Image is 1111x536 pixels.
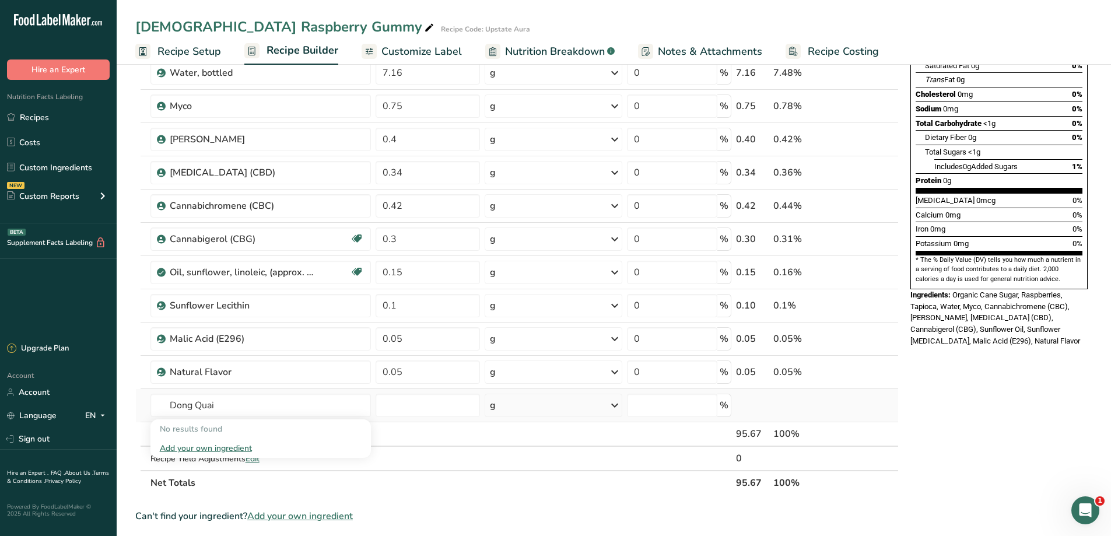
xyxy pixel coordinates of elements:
div: 0.05% [773,332,843,346]
div: 0.40 [736,132,769,146]
div: g [490,199,496,213]
div: 0.44% [773,199,843,213]
div: Custom Reports [7,190,79,202]
div: Sunflower Lecithin [170,299,316,313]
div: g [490,232,496,246]
a: Recipe Setup [135,38,221,65]
span: 0mcg [976,196,996,205]
a: Language [7,405,57,426]
div: 0.78% [773,99,843,113]
span: Potassium [916,239,952,248]
span: 0mg [958,90,973,99]
span: Cholesterol [916,90,956,99]
div: 0.42 [736,199,769,213]
span: Iron [916,225,928,233]
div: No results found [150,419,371,439]
span: 0mg [954,239,969,248]
div: 0.05 [736,365,769,379]
div: 0.75 [736,99,769,113]
input: Add Ingredient [150,394,371,417]
span: 0mg [945,211,961,219]
th: 95.67 [734,470,772,495]
span: Includes Added Sugars [934,162,1018,171]
div: [PERSON_NAME] [170,132,316,146]
section: * The % Daily Value (DV) tells you how much a nutrient in a serving of food contributes to a dail... [916,255,1082,284]
div: g [490,66,496,80]
div: [MEDICAL_DATA] (CBD) [170,166,316,180]
th: Net Totals [148,470,734,495]
div: g [490,132,496,146]
div: Natural Flavor [170,365,316,379]
span: 0% [1072,104,1082,113]
div: Upgrade Plan [7,343,69,355]
a: FAQ . [51,469,65,477]
div: g [490,99,496,113]
span: Notes & Attachments [658,44,762,59]
button: Hire an Expert [7,59,110,80]
span: <1g [983,119,996,128]
a: Recipe Builder [244,37,338,65]
div: Recipe Yield Adjustments [150,453,371,465]
div: 0 [736,451,769,465]
div: Cannabichromene (CBC) [170,199,316,213]
div: Add your own ingredient [160,442,362,454]
span: 0% [1072,90,1082,99]
span: [MEDICAL_DATA] [916,196,975,205]
a: Customize Label [362,38,462,65]
div: g [490,332,496,346]
span: Recipe Setup [157,44,221,59]
span: Total Carbohydrate [916,119,982,128]
span: 0g [943,176,951,185]
span: Ingredients: [910,290,951,299]
div: 0.16% [773,265,843,279]
span: Total Sugars [925,148,966,156]
div: Malic Acid (E296) [170,332,316,346]
a: Hire an Expert . [7,469,48,477]
span: 0g [956,75,965,84]
span: 0% [1073,225,1082,233]
div: Oil, sunflower, linoleic, (approx. 65%) [170,265,316,279]
span: Calcium [916,211,944,219]
div: 7.48% [773,66,843,80]
span: Recipe Costing [808,44,879,59]
div: 0.10 [736,299,769,313]
div: g [490,398,496,412]
div: 0.31% [773,232,843,246]
span: 0% [1072,133,1082,142]
iframe: Intercom live chat [1071,496,1099,524]
div: Can't find your ingredient? [135,509,899,523]
div: 0.05% [773,365,843,379]
div: 0.15 [736,265,769,279]
div: g [490,265,496,279]
span: 0% [1072,119,1082,128]
span: 0mg [943,104,958,113]
div: Add your own ingredient [150,439,371,458]
div: BETA [8,229,26,236]
span: 1 [1095,496,1105,506]
th: 100% [771,470,846,495]
div: 95.67 [736,427,769,441]
div: g [490,299,496,313]
i: Trans [925,75,944,84]
span: Sodium [916,104,941,113]
div: 100% [773,427,843,441]
span: 0% [1073,196,1082,205]
div: Cannabigerol (CBG) [170,232,316,246]
a: Nutrition Breakdown [485,38,615,65]
span: 0g [968,133,976,142]
a: Notes & Attachments [638,38,762,65]
a: About Us . [65,469,93,477]
span: 0g [963,162,971,171]
div: EN [85,409,110,423]
span: Dietary Fiber [925,133,966,142]
div: Water, bottled [170,66,316,80]
div: Myco [170,99,316,113]
span: Protein [916,176,941,185]
span: 0g [971,61,979,70]
div: Recipe Code: Upstate Aura [441,24,530,34]
span: Edit [246,453,260,464]
span: Nutrition Breakdown [505,44,605,59]
div: g [490,365,496,379]
div: g [490,166,496,180]
span: 0mg [930,225,945,233]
